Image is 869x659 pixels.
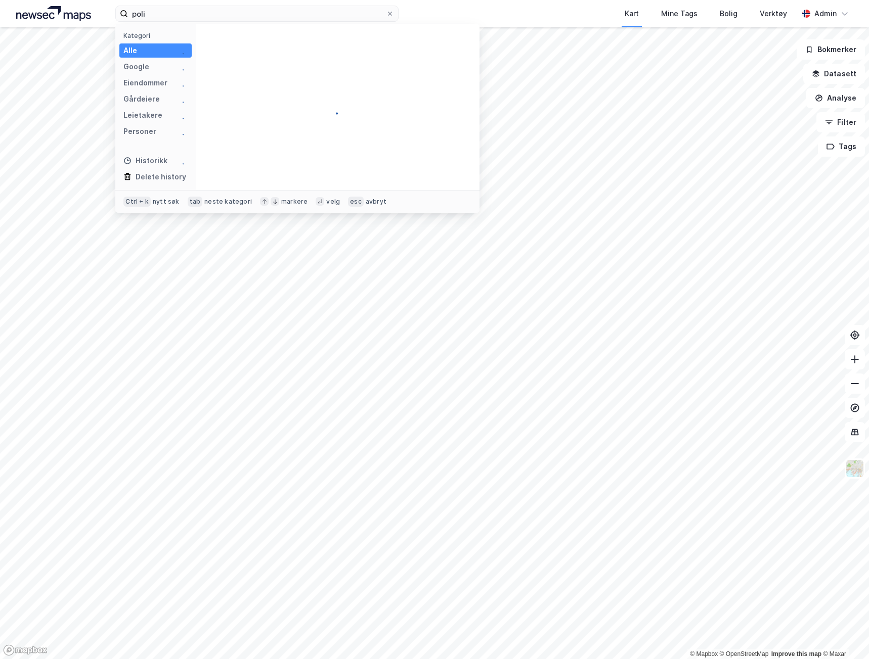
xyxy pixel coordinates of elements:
[123,93,160,105] div: Gårdeiere
[281,198,308,206] div: markere
[814,8,837,20] div: Admin
[797,39,865,60] button: Bokmerker
[845,459,864,478] img: Z
[180,111,188,119] img: spinner.a6d8c91a73a9ac5275cf975e30b51cfb.svg
[180,157,188,165] img: spinner.a6d8c91a73a9ac5275cf975e30b51cfb.svg
[16,6,91,21] img: logo.a4113a55bc3d86da70a041830d287a7e.svg
[123,125,156,137] div: Personer
[180,127,188,135] img: spinner.a6d8c91a73a9ac5275cf975e30b51cfb.svg
[326,198,340,206] div: velg
[128,6,386,21] input: Søk på adresse, matrikkel, gårdeiere, leietakere eller personer
[366,198,386,206] div: avbryt
[123,155,167,167] div: Historikk
[818,610,869,659] iframe: Chat Widget
[818,610,869,659] div: Kontrollprogram for chat
[204,198,252,206] div: neste kategori
[123,197,151,207] div: Ctrl + k
[720,8,737,20] div: Bolig
[180,46,188,55] img: spinner.a6d8c91a73a9ac5275cf975e30b51cfb.svg
[123,61,149,73] div: Google
[720,650,769,657] a: OpenStreetMap
[153,198,180,206] div: nytt søk
[188,197,203,207] div: tab
[661,8,698,20] div: Mine Tags
[816,112,865,132] button: Filter
[803,64,865,84] button: Datasett
[123,109,162,121] div: Leietakere
[771,650,821,657] a: Improve this map
[180,63,188,71] img: spinner.a6d8c91a73a9ac5275cf975e30b51cfb.svg
[806,88,865,108] button: Analyse
[123,77,167,89] div: Eiendommer
[136,171,186,183] div: Delete history
[3,644,48,656] a: Mapbox homepage
[123,32,192,39] div: Kategori
[330,99,346,115] img: spinner.a6d8c91a73a9ac5275cf975e30b51cfb.svg
[625,8,639,20] div: Kart
[818,136,865,157] button: Tags
[123,44,137,57] div: Alle
[690,650,718,657] a: Mapbox
[180,95,188,103] img: spinner.a6d8c91a73a9ac5275cf975e30b51cfb.svg
[348,197,364,207] div: esc
[760,8,787,20] div: Verktøy
[180,79,188,87] img: spinner.a6d8c91a73a9ac5275cf975e30b51cfb.svg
